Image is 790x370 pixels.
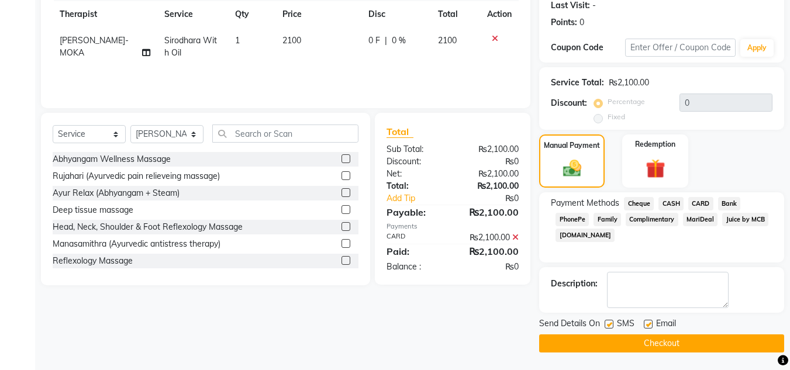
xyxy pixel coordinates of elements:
span: Payment Methods [551,197,619,209]
th: Qty [228,1,275,27]
div: ₨2,100.00 [453,168,527,180]
div: Net: [378,168,453,180]
span: Cheque [624,197,654,210]
span: Juice by MCB [722,213,768,226]
div: ₨2,100.00 [453,205,527,219]
span: Send Details On [539,317,600,332]
label: Manual Payment [544,140,600,151]
button: Checkout [539,334,784,352]
div: Balance : [378,261,453,273]
span: 2100 [282,35,301,46]
span: CARD [688,197,713,210]
div: ₨0 [465,192,528,205]
div: ₨0 [453,261,527,273]
div: ₨2,100.00 [453,180,527,192]
label: Fixed [608,112,625,122]
th: Action [480,1,519,27]
th: Total [431,1,481,27]
span: Sirodhara With Oil [164,35,217,58]
span: [PERSON_NAME]-MOKA [60,35,129,58]
div: Total: [378,180,453,192]
div: Ayur Relax (Abhyangam + Steam) [53,187,180,199]
th: Disc [361,1,430,27]
span: | [385,34,387,47]
span: Bank [718,197,741,210]
span: PhonePe [556,213,589,226]
div: ₨2,100.00 [453,244,527,258]
label: Percentage [608,96,645,107]
div: Head, Neck, Shoulder & Foot Reflexology Massage [53,221,243,233]
div: ₨2,100.00 [609,77,649,89]
input: Search or Scan [212,125,358,143]
span: 0 F [368,34,380,47]
div: Service Total: [551,77,604,89]
button: Apply [740,39,774,57]
div: Manasamithra (Ayurvedic antistress therapy) [53,238,220,250]
span: Family [594,213,621,226]
div: Abhyangam Wellness Massage [53,153,171,165]
span: Total [387,126,413,138]
a: Add Tip [378,192,465,205]
div: Description: [551,278,598,290]
span: [DOMAIN_NAME] [556,229,615,242]
div: Payable: [378,205,453,219]
img: _gift.svg [640,157,671,181]
th: Price [275,1,361,27]
span: 2100 [438,35,457,46]
div: Deep tissue massage [53,204,133,216]
span: CASH [658,197,684,210]
div: Discount: [378,155,453,168]
span: SMS [617,317,634,332]
div: CARD [378,231,453,244]
input: Enter Offer / Coupon Code [625,39,736,57]
span: 1 [235,35,240,46]
div: Payments [387,222,519,231]
div: Points: [551,16,577,29]
span: Complimentary [626,213,678,226]
div: 0 [579,16,584,29]
div: ₨2,100.00 [453,231,527,244]
label: Redemption [635,139,675,150]
span: MariDeal [683,213,718,226]
th: Therapist [53,1,157,27]
div: Reflexology Massage [53,255,133,267]
th: Service [157,1,229,27]
div: Rujahari (Ayurvedic pain relieveing massage) [53,170,220,182]
div: Paid: [378,244,453,258]
div: Coupon Code [551,42,625,54]
div: Sub Total: [378,143,453,155]
div: ₨0 [453,155,527,168]
div: Discount: [551,97,587,109]
img: _cash.svg [557,158,587,179]
span: 0 % [392,34,406,47]
div: ₨2,100.00 [453,143,527,155]
span: Email [656,317,676,332]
